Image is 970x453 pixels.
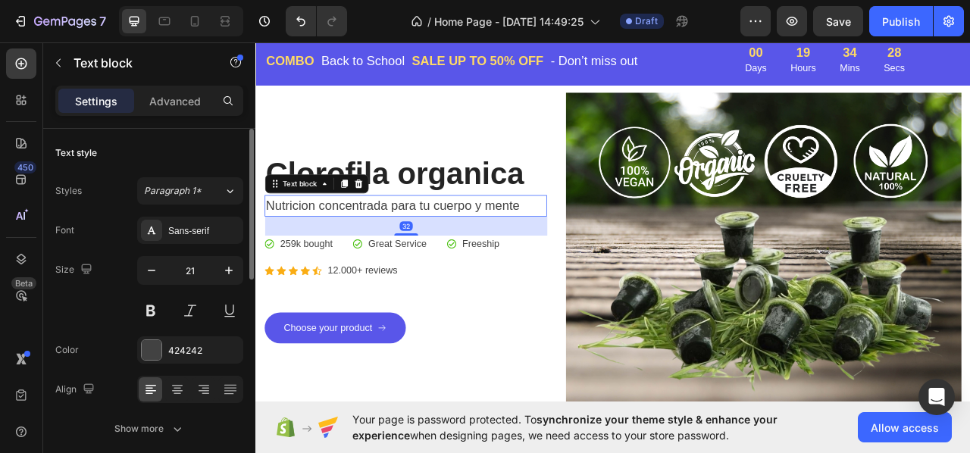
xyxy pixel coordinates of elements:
div: Font [55,223,74,237]
div: Choose your product [36,361,149,380]
div: Open Intercom Messenger [918,379,955,415]
span: Allow access [871,420,939,436]
div: Text block [30,180,81,194]
p: Mins [743,31,768,49]
div: 450 [14,161,36,173]
h2: Rich Text Editor. Editing area: main [11,149,371,198]
div: Text style [55,146,97,160]
div: Undo/Redo [286,6,347,36]
span: Save [826,15,851,28]
div: Styles [55,184,82,198]
div: Rich Text Editor. Editing area: main [11,202,371,229]
div: Show more [114,421,185,436]
span: Home Page - [DATE] 14:49:25 [434,14,584,30]
p: 259k bought [31,255,98,273]
div: Size [55,260,95,280]
button: Paragraph 1* [137,177,243,205]
span: / [427,14,431,30]
span: Draft [635,14,658,28]
span: Paragraph 1* [144,184,202,198]
div: Align [55,380,98,400]
p: Freeship [263,255,310,273]
div: 424242 [168,344,239,358]
p: Nutricion concentrada para tu cuerpo y mente [13,203,369,227]
p: Settings [75,93,117,109]
button: Allow access [858,412,952,442]
p: Clorofila organica [13,151,369,197]
span: Your page is password protected. To when designing pages, we need access to your store password. [352,411,837,443]
button: Publish [869,6,933,36]
span: synchronize your theme style & enhance your experience [352,413,778,442]
button: Save [813,6,863,36]
div: Sans-serif [168,224,239,238]
div: 28 [799,12,826,28]
div: 32 [183,235,199,247]
a: Choose your product [11,351,191,390]
div: Color [55,343,79,357]
p: 7 [99,12,106,30]
button: 7 [6,6,113,36]
p: Secs [799,31,826,49]
p: Advanced [149,93,201,109]
p: Great Service [143,255,217,273]
iframe: Design area [255,37,970,408]
div: Beta [11,277,36,289]
div: 34 [743,12,768,28]
button: Show more [55,415,243,442]
p: 12.000+ reviews [92,289,180,307]
div: Publish [882,14,920,30]
p: Text block [74,54,202,72]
